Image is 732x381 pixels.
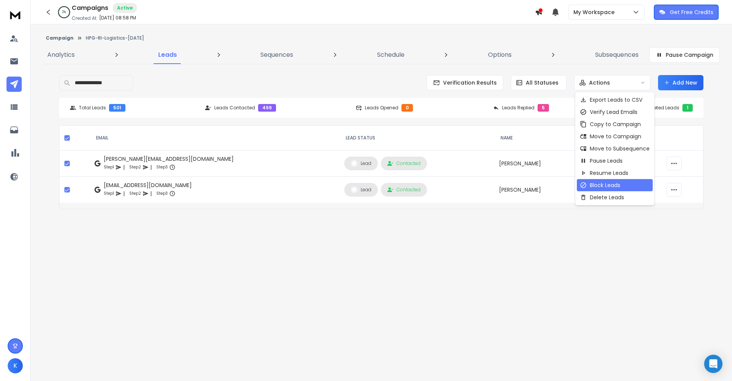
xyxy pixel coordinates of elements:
[104,190,114,197] p: Step 1
[590,108,637,116] p: Verify Lead Emails
[377,50,405,59] p: Schedule
[86,35,144,41] p: HPG-RI-Logistics-[DATE]
[123,163,125,171] p: |
[129,190,141,197] p: Step 2
[590,181,620,189] p: Block Leads
[526,79,559,86] p: All Statuses
[351,186,371,193] div: Lead
[401,104,413,112] div: 0
[440,79,497,86] span: Verification Results
[670,8,713,16] p: Get Free Credits
[351,160,371,167] div: Lead
[109,104,125,112] div: 501
[638,105,679,111] p: Completed Leads
[99,15,136,21] p: [DATE] 08:58 PM
[589,79,610,86] p: Actions
[494,126,581,150] th: NAME
[654,5,719,20] button: Get Free Credits
[256,46,298,64] a: Sequences
[340,126,494,150] th: LEAD STATUS
[46,35,74,41] button: Campaign
[590,120,641,128] p: Copy to Campaign
[260,50,293,59] p: Sequences
[682,104,693,112] div: 1
[113,3,137,13] div: Active
[502,105,535,111] p: Leads Replied
[595,50,639,59] p: Subsequences
[590,96,642,104] p: Export Leads to CSV
[8,8,23,22] img: logo
[8,358,23,373] button: K
[494,150,581,177] td: [PERSON_NAME]
[150,163,152,171] p: |
[154,46,181,64] a: Leads
[427,75,503,90] button: Verification Results
[704,355,722,373] div: Open Intercom Messenger
[43,46,79,64] a: Analytics
[387,187,421,193] div: Contacted
[150,190,152,197] p: |
[72,15,98,21] p: Created At:
[72,3,108,13] h1: Campaigns
[591,46,643,64] a: Subsequences
[104,155,234,163] div: [PERSON_NAME][EMAIL_ADDRESS][DOMAIN_NAME]
[214,105,255,111] p: Leads Contacted
[79,105,106,111] p: Total Leads
[365,105,398,111] p: Leads Opened
[123,190,125,197] p: |
[62,10,66,14] p: 2 %
[258,104,276,112] div: 499
[158,50,177,59] p: Leads
[387,160,421,166] div: Contacted
[104,181,192,189] div: [EMAIL_ADDRESS][DOMAIN_NAME]
[658,75,703,90] button: Add New
[156,190,168,197] p: Step 3
[590,157,623,165] p: Pause Leads
[494,177,581,203] td: [PERSON_NAME]
[156,163,168,171] p: Step 3
[90,126,340,150] th: EMAIL
[47,50,75,59] p: Analytics
[590,169,628,177] p: Resume Leads
[483,46,516,64] a: Options
[590,145,650,152] p: Move to Subsequence
[649,47,720,62] button: Pause Campaign
[488,50,512,59] p: Options
[372,46,409,64] a: Schedule
[538,104,549,112] div: 5
[590,194,624,201] p: Delete Leads
[129,163,141,171] p: Step 2
[104,163,114,171] p: Step 1
[590,133,641,140] p: Move to Campaign
[573,8,618,16] p: My Workspace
